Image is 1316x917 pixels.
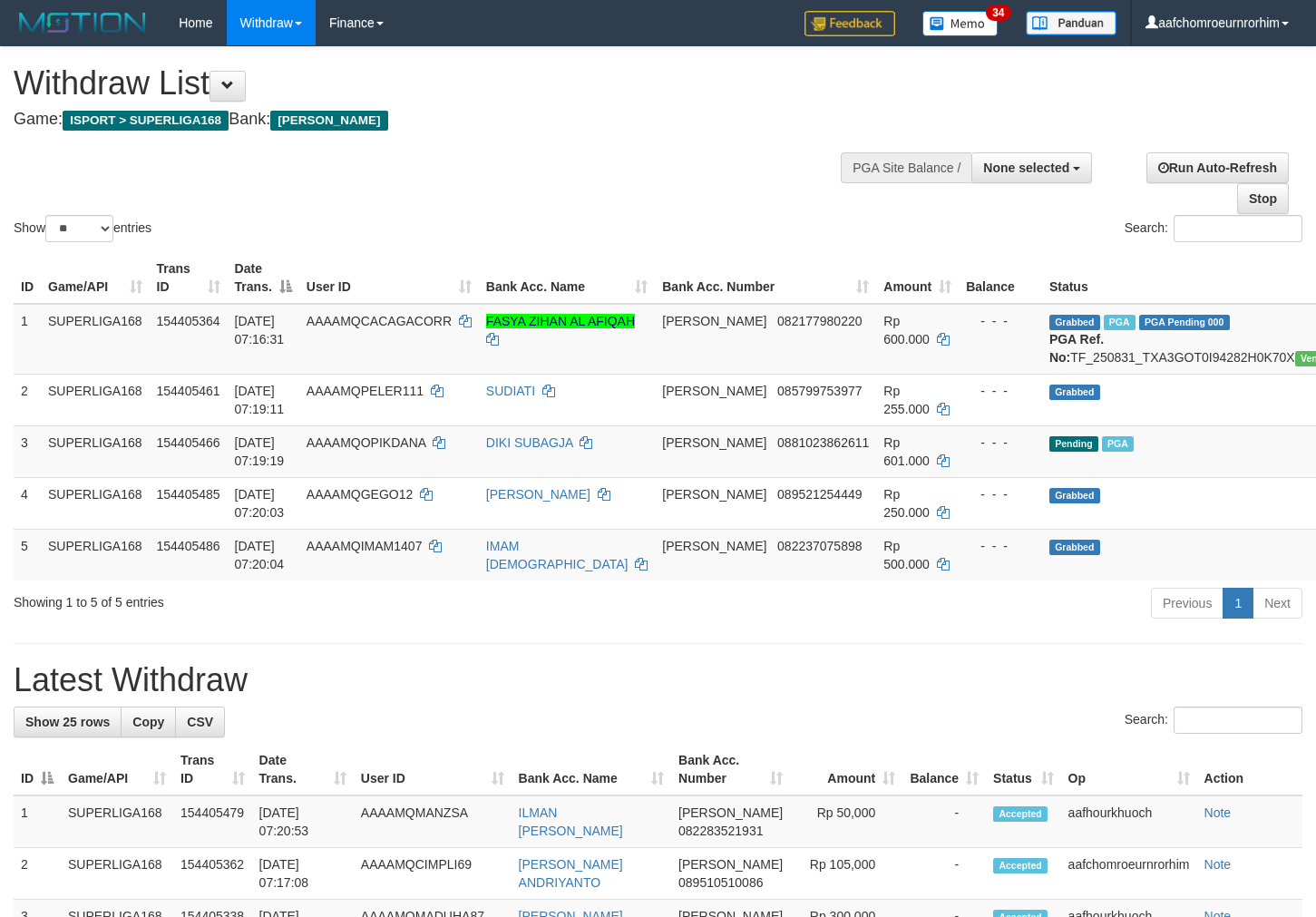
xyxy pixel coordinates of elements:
[1061,744,1197,795] th: Op: activate to sort column ascending
[173,795,252,848] td: 154405479
[157,435,220,450] span: 154405466
[662,487,766,502] span: [PERSON_NAME]
[1125,215,1302,242] label: Search:
[14,529,41,580] td: 5
[777,384,862,398] span: Copy 085799753977 to clipboard
[486,539,629,571] a: IMAM [DEMOGRAPHIC_DATA]
[157,384,220,398] span: 154405461
[678,857,783,872] span: [PERSON_NAME]
[993,858,1048,873] span: Accepted
[486,314,635,328] a: FASYA ZIHAN AL AFIQAH
[1237,183,1289,214] a: Stop
[1146,152,1289,183] a: Run Auto-Refresh
[966,312,1035,330] div: - - -
[655,252,876,304] th: Bank Acc. Number: activate to sort column ascending
[354,848,512,900] td: AAAAMQCIMPLI69
[61,795,173,848] td: SUPERLIGA168
[132,715,164,729] span: Copy
[270,111,387,131] span: [PERSON_NAME]
[777,487,862,502] span: Copy 089521254449 to clipboard
[678,875,763,890] span: Copy 089510510086 to clipboard
[41,425,150,477] td: SUPERLIGA168
[14,477,41,529] td: 4
[1125,707,1302,734] label: Search:
[61,744,173,795] th: Game/API: activate to sort column ascending
[41,374,150,425] td: SUPERLIGA168
[486,384,535,398] a: SUDIATI
[959,252,1042,304] th: Balance
[678,805,783,820] span: [PERSON_NAME]
[235,539,285,571] span: [DATE] 07:20:04
[1049,385,1100,400] span: Grabbed
[252,848,354,900] td: [DATE] 07:17:08
[173,848,252,900] td: 154405362
[790,795,902,848] td: Rp 50,000
[777,539,862,553] span: Copy 082237075898 to clipboard
[662,384,766,398] span: [PERSON_NAME]
[486,487,590,502] a: [PERSON_NAME]
[61,848,173,900] td: SUPERLIGA168
[14,215,151,242] label: Show entries
[14,374,41,425] td: 2
[307,539,423,553] span: AAAAMQIMAM1407
[307,314,452,328] span: AAAAMQCACAGACORR
[966,485,1035,503] div: - - -
[157,539,220,553] span: 154405486
[1102,436,1134,452] span: Marked by aafheankoy
[235,435,285,468] span: [DATE] 07:19:19
[1197,744,1302,795] th: Action
[14,425,41,477] td: 3
[966,434,1035,452] div: - - -
[983,161,1069,175] span: None selected
[157,487,220,502] span: 154405485
[841,152,971,183] div: PGA Site Balance /
[790,744,902,795] th: Amount: activate to sort column ascending
[1049,436,1098,452] span: Pending
[966,537,1035,555] div: - - -
[307,487,413,502] span: AAAAMQGEGO12
[175,707,225,737] a: CSV
[883,435,930,468] span: Rp 601.000
[235,314,285,346] span: [DATE] 07:16:31
[993,806,1048,822] span: Accepted
[1049,488,1100,503] span: Grabbed
[966,382,1035,400] div: - - -
[1049,332,1104,365] b: PGA Ref. No:
[157,314,220,328] span: 154405364
[1061,848,1197,900] td: aafchomroeurnrorhim
[307,384,424,398] span: AAAAMQPELER111
[1061,795,1197,848] td: aafhourkhuoch
[671,744,790,795] th: Bank Acc. Number: activate to sort column ascending
[1049,315,1100,330] span: Grabbed
[971,152,1092,183] button: None selected
[883,384,930,416] span: Rp 255.000
[883,314,930,346] span: Rp 600.000
[922,11,999,36] img: Button%20Memo.svg
[662,435,766,450] span: [PERSON_NAME]
[14,848,61,900] td: 2
[1204,857,1232,872] a: Note
[235,384,285,416] span: [DATE] 07:19:11
[986,744,1061,795] th: Status: activate to sort column ascending
[14,795,61,848] td: 1
[662,539,766,553] span: [PERSON_NAME]
[519,805,623,838] a: ILMAN [PERSON_NAME]
[63,111,229,131] span: ISPORT > SUPERLIGA168
[187,715,213,729] span: CSV
[14,744,61,795] th: ID: activate to sort column descending
[986,5,1010,21] span: 34
[228,252,299,304] th: Date Trans.: activate to sort column descending
[121,707,176,737] a: Copy
[883,539,930,571] span: Rp 500.000
[14,9,151,36] img: MOTION_logo.png
[235,487,285,520] span: [DATE] 07:20:03
[41,252,150,304] th: Game/API: activate to sort column ascending
[1104,315,1136,330] span: Marked by aafheankoy
[902,795,986,848] td: -
[14,707,122,737] a: Show 25 rows
[1151,588,1223,619] a: Previous
[307,435,425,450] span: AAAAMQOPIKDANA
[519,857,623,890] a: [PERSON_NAME] ANDRIYANTO
[1174,707,1302,734] input: Search:
[1204,805,1232,820] a: Note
